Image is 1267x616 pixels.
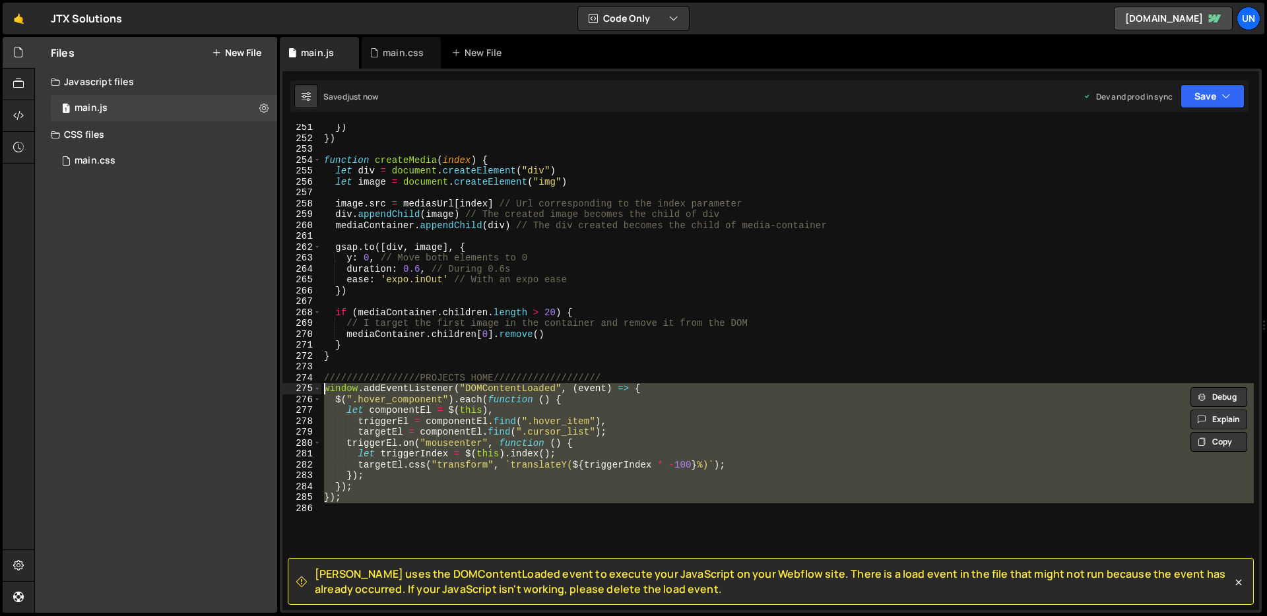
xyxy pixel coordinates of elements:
[51,148,277,174] div: 16032/42936.css
[282,405,321,416] div: 277
[1190,410,1247,429] button: Explain
[75,155,115,167] div: main.css
[282,253,321,264] div: 263
[282,122,321,133] div: 251
[282,492,321,503] div: 285
[282,340,321,351] div: 271
[282,264,321,275] div: 264
[282,394,321,406] div: 276
[282,427,321,438] div: 279
[282,307,321,319] div: 268
[282,351,321,362] div: 272
[282,177,321,188] div: 256
[282,481,321,493] div: 284
[3,3,35,34] a: 🤙
[282,296,321,307] div: 267
[282,383,321,394] div: 275
[282,460,321,471] div: 282
[282,199,321,210] div: 258
[1114,7,1233,30] a: [DOMAIN_NAME]
[282,503,321,514] div: 286
[75,102,108,114] div: main.js
[1190,432,1247,452] button: Copy
[282,448,321,460] div: 281
[578,7,689,30] button: Code Only
[35,121,277,148] div: CSS files
[347,91,378,102] div: just now
[282,361,321,373] div: 273
[282,416,321,427] div: 278
[1181,84,1245,108] button: Save
[282,231,321,242] div: 261
[282,274,321,286] div: 265
[301,46,334,59] div: main.js
[383,46,424,59] div: main.css
[1083,91,1173,102] div: Dev and prod in sync
[315,567,1232,596] span: [PERSON_NAME] uses the DOMContentLoaded event to execute your JavaScript on your Webflow site. Th...
[282,318,321,329] div: 269
[282,166,321,177] div: 255
[282,155,321,166] div: 254
[282,209,321,220] div: 259
[1190,387,1247,407] button: Debug
[51,11,122,26] div: JTX Solutions
[282,187,321,199] div: 257
[282,242,321,253] div: 262
[51,95,277,121] div: 16032/42934.js
[62,104,70,115] span: 1
[1237,7,1260,30] a: Un
[282,438,321,449] div: 280
[323,91,378,102] div: Saved
[451,46,507,59] div: New File
[35,69,277,95] div: Javascript files
[282,286,321,297] div: 266
[282,470,321,481] div: 283
[282,144,321,155] div: 253
[212,47,261,58] button: New File
[51,46,75,60] h2: Files
[282,373,321,384] div: 274
[282,133,321,144] div: 252
[282,220,321,231] div: 260
[282,329,321,340] div: 270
